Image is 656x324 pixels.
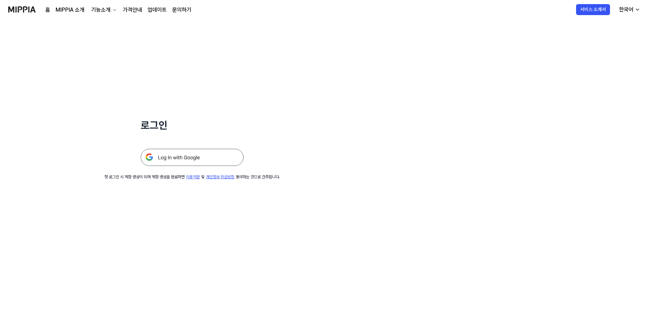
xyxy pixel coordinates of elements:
img: 구글 로그인 버튼 [141,149,244,166]
button: 기능소개 [90,6,117,14]
h1: 로그인 [141,118,244,132]
div: 첫 로그인 시 계정 생성이 되며 계정 생성을 완료하면 및 동의하는 것으로 간주합니다. [104,174,280,180]
a: 문의하기 [172,6,191,14]
a: 업데이트 [148,6,167,14]
a: 홈 [45,6,50,14]
div: 기능소개 [90,6,112,14]
button: 한국어 [613,3,644,16]
a: 개인정보 취급방침 [206,175,234,179]
div: 한국어 [618,5,635,14]
a: MIPPIA 소개 [56,6,84,14]
button: 서비스 소개서 [576,4,610,15]
a: 가격안내 [123,6,142,14]
a: 이용약관 [186,175,200,179]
